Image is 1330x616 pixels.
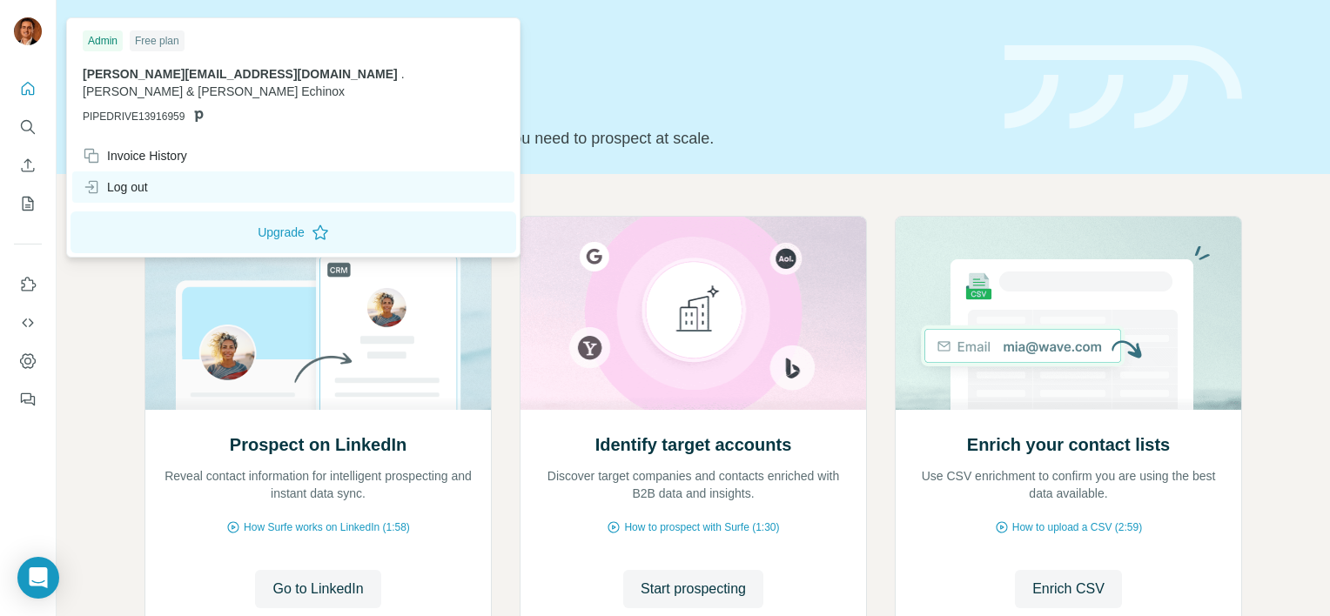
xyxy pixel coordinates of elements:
[272,579,363,599] span: Go to LinkedIn
[14,345,42,377] button: Dashboard
[14,150,42,181] button: Enrich CSV
[14,73,42,104] button: Quick start
[913,467,1224,502] p: Use CSV enrichment to confirm you are using the best data available.
[14,111,42,143] button: Search
[895,217,1242,410] img: Enrich your contact lists
[71,211,516,253] button: Upgrade
[623,570,763,608] button: Start prospecting
[14,307,42,338] button: Use Surfe API
[1012,519,1142,535] span: How to upload a CSV (2:59)
[230,432,406,457] h2: Prospect on LinkedIn
[1032,579,1105,599] span: Enrich CSV
[967,432,1170,457] h2: Enrich your contact lists
[144,32,984,50] div: Quick start
[255,570,380,608] button: Go to LinkedIn
[14,188,42,219] button: My lists
[83,30,123,51] div: Admin
[83,84,345,98] span: [PERSON_NAME] & [PERSON_NAME] Echinox
[83,178,148,196] div: Log out
[641,579,746,599] span: Start prospecting
[163,467,474,502] p: Reveal contact information for intelligent prospecting and instant data sync.
[538,467,849,502] p: Discover target companies and contacts enriched with B2B data and insights.
[144,81,984,116] h1: Let’s prospect together
[1015,570,1122,608] button: Enrich CSV
[14,269,42,300] button: Use Surfe on LinkedIn
[144,126,984,151] p: Pick your starting point and we’ll provide everything you need to prospect at scale.
[83,147,187,164] div: Invoice History
[401,67,405,81] span: .
[83,109,185,124] span: PIPEDRIVE13916959
[244,519,410,535] span: How Surfe works on LinkedIn (1:58)
[624,519,779,535] span: How to prospect with Surfe (1:30)
[130,30,185,51] div: Free plan
[144,217,492,410] img: Prospect on LinkedIn
[520,217,867,410] img: Identify target accounts
[14,384,42,415] button: Feedback
[14,17,42,45] img: Avatar
[1004,45,1242,130] img: banner
[595,432,792,457] h2: Identify target accounts
[83,67,398,81] span: [PERSON_NAME][EMAIL_ADDRESS][DOMAIN_NAME]
[17,557,59,599] div: Open Intercom Messenger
